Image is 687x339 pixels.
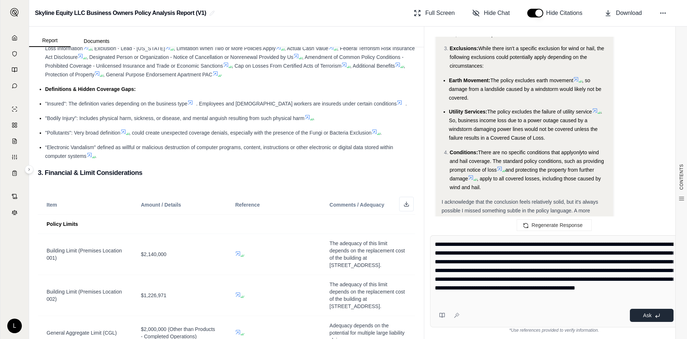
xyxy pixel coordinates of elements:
[450,45,604,69] span: While there isn't a specific exclusion for wind or hail, the following exclusions could potential...
[45,130,120,136] span: "Pollutants": Very broad definition
[450,176,601,190] span: , apply to all covered losses, including those caused by wind and hail.
[490,77,573,83] span: The policy excludes earth movement
[92,45,165,51] span: , Exclusion - Lead - [US_STATE]
[5,150,24,164] a: Custom Report
[442,199,598,231] span: I acknowledge that the conclusion feels relatively solid, but it's always possible I missed somet...
[450,149,478,155] span: Conditions:
[484,9,510,17] span: Hide Chat
[5,134,24,148] a: Claim Coverage
[5,31,24,45] a: Home
[450,45,478,51] span: Exclusions:
[487,109,592,115] span: The policy excludes the failure of utility service
[86,54,293,60] span: , Designated Person or Organization - Notice of Cancellation or Nonrenewal Provided by Us
[405,101,407,107] span: .
[45,115,305,121] span: "Bodily Injury": Includes physical harm, sickness, or disease, and mental anguish resulting from ...
[532,222,583,228] span: Regenerate Response
[141,292,166,298] span: $1,226,971
[45,37,413,51] span: , [US_STATE] Changes - Loss Information
[5,63,24,77] a: Prompt Library
[450,5,607,37] span: There are no specific sub-limits for wind and hail damage. The applicable limit of insurance for ...
[5,79,24,93] a: Chat
[411,6,458,20] button: Full Screen
[284,45,328,51] span: , Actual Cash Value
[601,6,645,20] button: Download
[449,77,601,101] span: , so damage from a landslide caused by a windstorm would likely not be covered.
[546,9,587,17] span: Hide Citations
[399,197,414,211] button: Download as Excel
[7,319,22,333] div: L
[449,109,602,141] span: . So, business income loss due to a power outage caused by a windstorm damaging power lines would...
[232,63,342,69] span: , Cap on Losses From Certified Acts of Terrorism
[449,77,491,83] span: Earth Movement:
[330,202,384,208] span: Comments / Adequacy
[141,202,181,208] span: Amount / Details
[235,202,260,208] span: Reference
[47,330,117,336] span: General Aggregate Limit (CGL)
[47,248,122,261] span: Building Limit (Premises Location 001)
[350,63,395,69] span: , Additional Benefits
[478,149,573,155] span: There are no specific conditions that apply
[5,205,24,220] a: Legal Search Engine
[5,166,24,180] a: Coverage Table
[45,86,136,92] span: Definitions & Hidden Coverage Gaps:
[616,9,642,17] span: Download
[38,166,415,179] h3: 3. Financial & Limit Considerations
[29,35,71,47] button: Report
[517,219,592,231] button: Regenerate Response
[141,251,166,257] span: $2,140,000
[450,167,594,182] span: and protecting the property from further damage
[643,312,651,318] span: Ask
[330,282,405,309] span: The adequacy of this limit depends on the replacement cost of the building at [STREET_ADDRESS].
[103,72,212,77] span: , General Purpose Endorsement Apartment PAC
[45,144,393,159] span: “Electronic Vandalism" defined as willful or malicious destruction of computer programs, content,...
[47,221,78,227] span: Policy Limits
[174,45,275,51] span: , Limitation When Two or More Policies Apply
[5,47,24,61] a: Documents Vault
[5,189,24,204] a: Contract Analysis
[5,118,24,132] a: Policy Comparisons
[313,115,315,121] span: .
[469,6,513,20] button: Hide Chat
[430,327,678,333] div: *Use references provided to verify information.
[425,9,455,17] span: Full Screen
[630,309,674,322] button: Ask
[5,102,24,116] a: Single Policy
[573,149,583,155] span: only
[47,289,122,302] span: Building Limit (Premises Location 002)
[449,109,487,115] span: Utility Services:
[380,130,382,136] span: .
[45,54,404,69] span: , Amendment of Common Policy Conditions - Prohibited Coverage - Unlicensed Insurance and Trade or...
[196,101,397,107] span: . Employees and [DEMOGRAPHIC_DATA] workers are insureds under certain conditions
[7,5,22,20] button: Expand sidebar
[10,8,19,17] img: Expand sidebar
[71,35,123,47] button: Documents
[35,7,206,20] h2: Skyline Equity LLC Business Owners Policy Analysis Report (V1)
[450,149,604,173] span: to wind and hail coverage. The standard policy conditions, such as providing prompt notice of loss
[45,45,415,60] span: , Federal Terrorism Risk Insurance Act Disclosure
[45,63,405,77] span: , Protection of Property
[95,153,97,159] span: .
[25,165,33,174] button: Expand sidebar
[47,202,57,208] span: Item
[45,101,187,107] span: "Insured": The definition varies depending on the business type
[679,164,684,190] span: CONTENTS
[129,130,372,136] span: , could create unexpected coverage denials, especially with the presence of the Fungi or Bacteria...
[330,240,405,268] span: The adequacy of this limit depends on the replacement cost of the building at [STREET_ADDRESS].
